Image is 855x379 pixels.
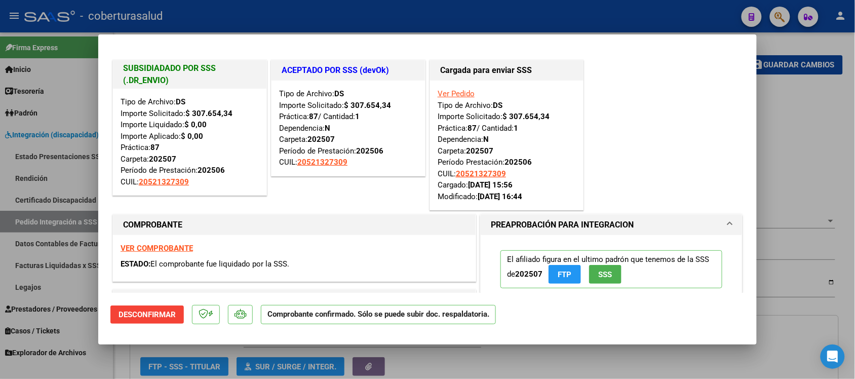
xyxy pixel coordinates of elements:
[198,166,225,175] strong: 202506
[334,89,344,98] strong: DS
[355,112,360,121] strong: 1
[282,64,415,77] h1: ACEPTADO POR SSS (devOk)
[589,265,621,284] button: SSS
[297,158,347,167] span: 20521327309
[121,244,193,253] a: VER COMPROBANTE
[502,112,550,121] strong: $ 307.654,34
[181,132,203,141] strong: $ 0,00
[119,310,176,319] span: Desconfirmar
[307,135,335,144] strong: 202507
[325,124,330,133] strong: N
[468,124,477,133] strong: 87
[121,259,150,269] span: ESTADO:
[185,109,232,118] strong: $ 307.654,34
[456,169,506,178] span: 20521327309
[184,120,207,129] strong: $ 0,00
[481,215,742,235] mat-expansion-panel-header: PREAPROBACIÓN PARA INTEGRACION
[440,64,573,77] h1: Cargada para enviar SSS
[438,88,576,202] div: Tipo de Archivo: Importe Solicitado: Práctica: / Cantidad: Dependencia: Carpeta: Período Prestaci...
[121,96,259,187] div: Tipo de Archivo: Importe Solicitado: Importe Liquidado: Importe Aplicado: Práctica: Carpeta: Perí...
[500,250,722,288] p: El afiliado figura en el ultimo padrón que tenemos de la SSS de
[466,146,493,156] strong: 202507
[491,219,634,231] h1: PREAPROBACIÓN PARA INTEGRACION
[123,62,256,87] h1: SUBSIDIADADO POR SSS (.DR_ENVIO)
[515,270,542,279] strong: 202507
[123,220,182,230] strong: COMPROBANTE
[279,88,417,168] div: Tipo de Archivo: Importe Solicitado: Práctica: / Cantidad: Dependencia: Carpeta: Período de Prest...
[514,124,518,133] strong: 1
[344,101,391,110] strong: $ 307.654,34
[504,158,532,167] strong: 202506
[478,192,522,201] strong: [DATE] 16:44
[110,306,184,324] button: Desconfirmar
[176,97,185,106] strong: DS
[150,259,289,269] span: El comprobante fue liquidado por la SSS.
[558,270,572,279] span: FTP
[438,192,522,201] span: Modificado:
[150,143,160,152] strong: 87
[483,135,489,144] strong: N
[139,177,189,186] span: 20521327309
[468,180,513,189] strong: [DATE] 15:56
[309,112,318,121] strong: 87
[549,265,581,284] button: FTP
[599,270,612,279] span: SSS
[438,89,475,98] a: Ver Pedido
[356,146,383,156] strong: 202506
[821,345,845,369] div: Open Intercom Messenger
[493,101,502,110] strong: DS
[261,305,496,325] p: Comprobante confirmado. Sólo se puede subir doc. respaldatoria.
[149,155,176,164] strong: 202507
